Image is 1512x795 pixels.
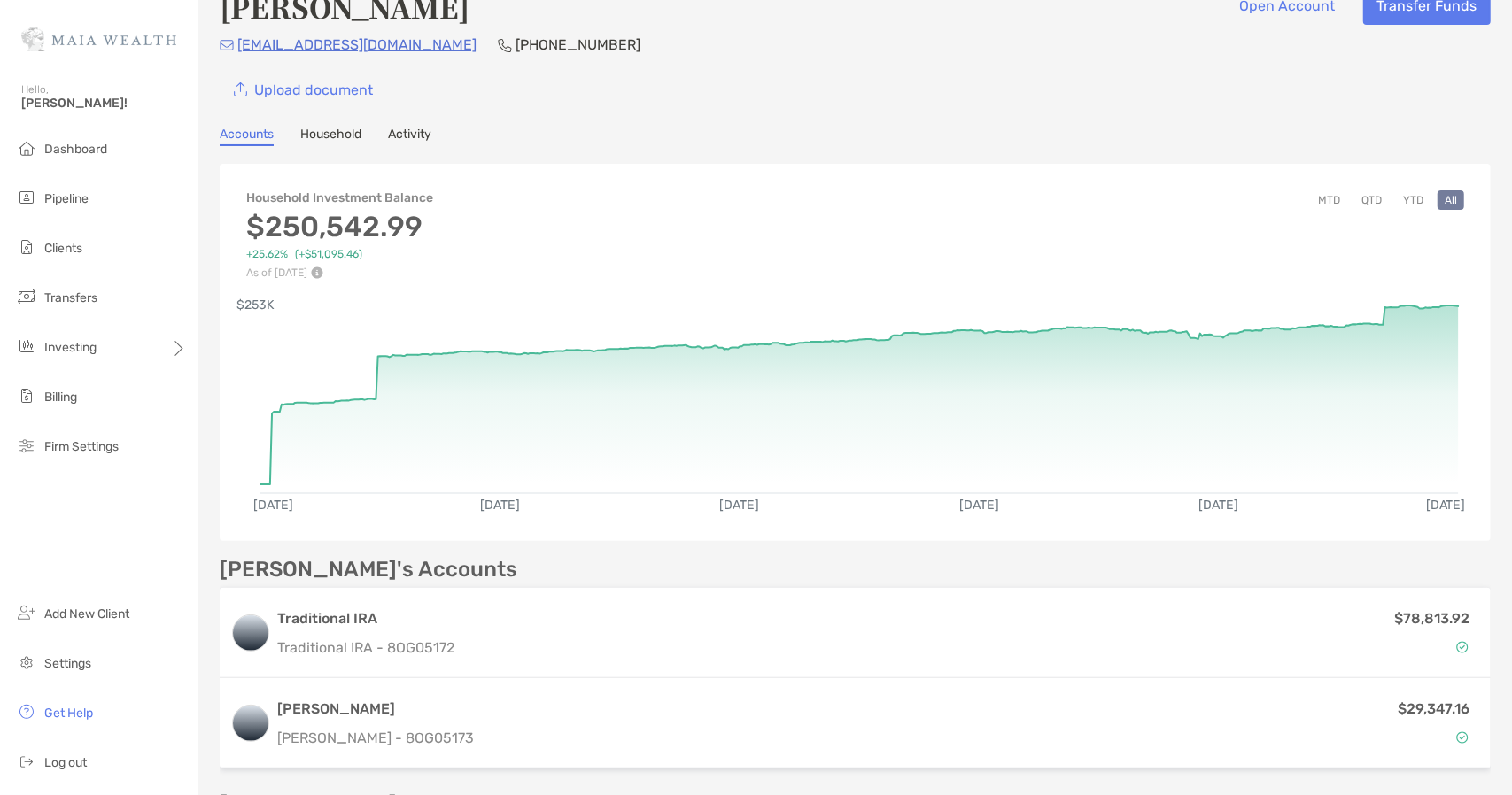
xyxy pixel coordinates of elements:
[246,266,433,279] p: As of [DATE]
[1456,731,1469,744] img: Account Status icon
[16,701,37,722] img: get-help icon
[44,142,107,157] span: Dashboard
[1311,190,1347,210] button: MTD
[480,498,520,513] text: [DATE]
[246,248,288,261] span: +25.62%
[44,439,119,454] span: Firm Settings
[236,298,275,313] text: $253K
[300,127,361,146] a: Household
[16,236,37,258] img: clients icon
[277,637,454,659] p: Traditional IRA - 8OG05172
[16,751,37,772] img: logout icon
[233,706,268,741] img: logo account
[220,70,386,109] a: Upload document
[44,606,129,621] span: Add New Client
[220,559,517,581] p: [PERSON_NAME]'s Accounts
[16,652,37,673] img: settings icon
[44,191,89,206] span: Pipeline
[1456,641,1469,653] img: Account Status icon
[1427,498,1467,513] text: [DATE]
[277,699,474,720] h3: [PERSON_NAME]
[220,127,274,146] a: Accounts
[516,34,640,56] p: [PHONE_NUMBER]
[44,340,97,355] span: Investing
[234,82,247,97] img: button icon
[44,755,87,770] span: Log out
[1200,498,1240,513] text: [DATE]
[246,210,433,243] h3: $250,542.99
[311,266,323,279] img: Performance Info
[295,248,362,261] span: ( +$51,095.46 )
[44,706,93,721] span: Get Help
[16,336,37,357] img: investing icon
[21,7,176,71] img: Zoe Logo
[16,187,37,208] img: pipeline icon
[246,190,433,205] h4: Household Investment Balance
[44,241,82,256] span: Clients
[498,38,512,52] img: Phone Icon
[16,385,37,406] img: billing icon
[44,390,77,405] span: Billing
[388,127,431,146] a: Activity
[1396,190,1431,210] button: YTD
[44,656,91,671] span: Settings
[1398,698,1469,720] p: $29,347.16
[1438,190,1464,210] button: All
[233,615,268,651] img: logo account
[21,96,187,111] span: [PERSON_NAME]!
[237,34,477,56] p: [EMAIL_ADDRESS][DOMAIN_NAME]
[220,40,234,50] img: Email Icon
[277,608,454,629] h3: Traditional IRA
[44,290,97,305] span: Transfers
[720,498,760,513] text: [DATE]
[1394,607,1469,629] p: $78,813.92
[16,602,37,623] img: add_new_client icon
[960,498,1000,513] text: [DATE]
[1354,190,1389,210] button: QTD
[277,727,474,749] p: [PERSON_NAME] - 8OG05173
[16,435,37,456] img: firm-settings icon
[253,498,293,513] text: [DATE]
[16,286,37,307] img: transfers icon
[16,137,37,158] img: dashboard icon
